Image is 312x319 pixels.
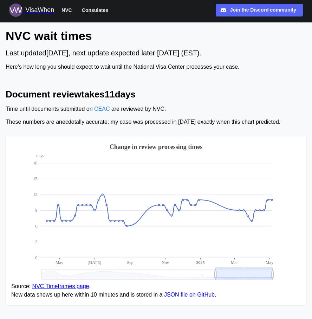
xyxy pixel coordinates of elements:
[33,192,37,197] text: 12
[33,161,37,165] text: 18
[33,176,37,181] text: 15
[88,260,102,265] text: [DATE]
[58,6,75,15] button: NVC
[25,5,54,15] div: VisaWhen
[6,118,306,127] div: These numbers are anecdotally accurate: my case was processed in [DATE] exactly when this chart p...
[6,88,306,101] h2: Document review takes 11 days
[32,283,89,289] a: NVC Timeframes page
[6,28,306,43] h1: NVC wait times
[35,224,37,229] text: 6
[6,48,306,59] div: Last updated [DATE] , next update expected later [DATE] (EST).
[79,6,111,15] button: Consulates
[230,6,296,14] div: Join the Discord community
[9,4,22,17] img: Logo for VisaWhen
[94,106,110,112] a: CEAC
[127,260,134,265] text: Sep
[196,260,204,265] text: 2025
[231,260,238,265] text: Mar
[162,260,169,265] text: Nov
[11,282,301,300] figcaption: Source: . New data shows up here within 10 minutes and is stored in a .
[216,4,303,16] a: Join the Discord community
[82,6,108,14] span: Consulates
[35,239,37,244] text: 3
[36,153,44,158] text: days
[6,105,306,114] div: Time until documents submitted on are reviewed by NVC.
[110,143,202,150] text: Change in review processing times
[35,208,37,213] text: 9
[61,6,72,14] span: NVC
[9,4,54,17] a: Logo for VisaWhen VisaWhen
[266,260,273,265] text: May
[56,260,63,265] text: May
[35,255,37,260] text: 0
[164,292,215,298] a: JSON file on GitHub
[6,63,306,72] div: Here’s how long you should expect to wait until the National Visa Center processes your case.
